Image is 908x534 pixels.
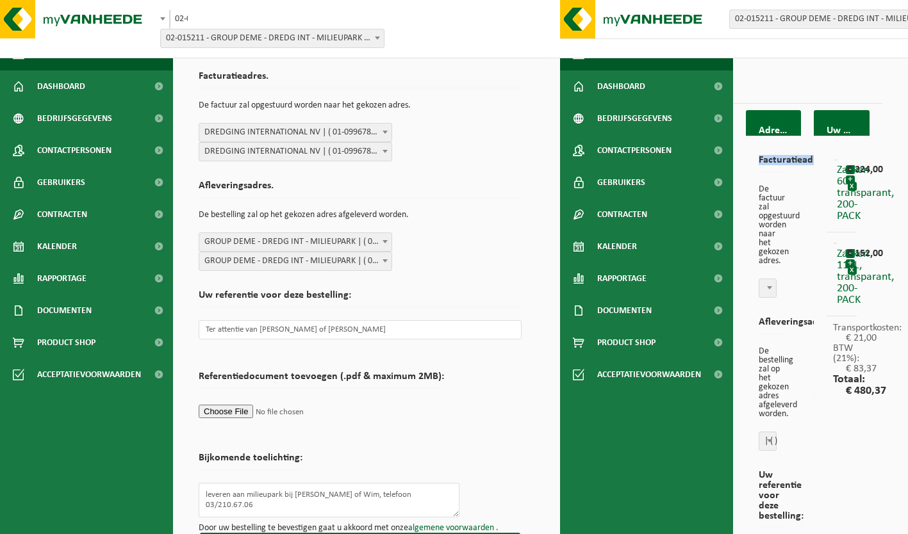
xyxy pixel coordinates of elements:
span: Documenten [37,295,92,327]
span: 02-015211 - GROUP DEME - DREDG INT - MILIEUPARK - ZWIJNDRECHT [161,29,384,47]
span: GROUP DEME - DREDG INT - MILIEUPARK | ( 02-015211 ) | SCHELDEDIJK 30, 2070 ZWIJNDRECHT [199,252,392,270]
a: Dashboard [560,70,733,102]
button: + [846,175,855,184]
input: Uw referentie voor deze bestelling [199,320,522,339]
img: 01-000547 [833,242,836,244]
span: DREDGING INTERNATIONAL NV | ( 01-099678 ) | SCHELDEDIJK 30, 2070 ZWIJNDRECHT | 0435.305.514 [199,143,392,161]
span: DREDGING INTERNATIONAL NV | ( 01-099678 ) | SCHELDEDIJK 30, 2070 ZWIJNDRECHT | 0435.305.514 [199,142,392,161]
button: - [846,249,855,258]
h2: Uw referentie voor deze bestelling: [199,290,522,307]
span: Documenten [597,295,652,327]
a: Product Shop [560,327,733,359]
a: Contactpersonen [560,134,733,166]
span: Dashboard [37,70,85,102]
span: Acceptatievoorwaarden [597,359,701,391]
p: De bestelling zal op het gekozen adres afgeleverd worden. [199,204,522,226]
span: Bedrijfsgegevens [597,102,672,134]
span: GROUP DEME - DREDG INT - MILIEUPARK | ( 02-015211 ) | SCHELDEDIJK 30, 2070 ZWIJNDRECHT [199,232,392,252]
span: Dashboard [597,70,645,102]
span: Rapportage [37,263,87,295]
span: | ( ) | , [759,432,777,450]
span: | ( ) | , [759,432,777,451]
span: GROUP DEME - DREDG INT - MILIEUPARK | ( 02-015211 ) | SCHELDEDIJK 30, 2070 ZWIJNDRECHT [199,233,392,251]
div: Transportkosten: [827,316,857,333]
div: Totaal: [827,364,857,385]
span: € 480,37 [846,385,850,397]
p: De bestelling zal op het gekozen adres afgeleverd worden. [759,341,789,425]
h2: Uw winkelmandje [814,117,870,145]
h2: Facturatieadres. [199,71,522,88]
h2: Afleveringsadres. [199,181,522,198]
span: DREDGING INTERNATIONAL NV | ( 01-099678 ) | SCHELDEDIJK 30, 2070 ZWIJNDRECHT | 0435.305.514 [199,124,392,142]
span: 02-015211 - GROUP DEME - DREDG INT - MILIEUPARK - ZWIJNDRECHT [160,29,384,48]
h2: Adressen selecteren [746,117,802,145]
a: Acceptatievoorwaarden [560,359,733,391]
span: € 83,37 [846,364,850,374]
p: De factuur zal opgestuurd worden naar het gekozen adres. [199,95,522,117]
p: De factuur zal opgestuurd worden naar het gekozen adres. [759,179,789,272]
h2: Afleveringsadres. [759,317,789,334]
span: Kalender [37,231,77,263]
span: 02-015211 - GROUP DEME - DREDG INT - MILIEUPARK - ZWIJNDRECHT [170,10,188,28]
div: BTW (21%): [827,333,857,364]
span: Kalender [597,231,637,263]
span: Gebruikers [37,166,85,198]
span: GROUP DEME - DREDG INT - MILIEUPARK | ( 02-015211 ) | SCHELDEDIJK 30, 2070 ZWIJNDRECHT [199,252,392,271]
span: 02-015211 - GROUP DEME - DREDG INT - MILIEUPARK - ZWIJNDRECHT [169,10,170,29]
img: 01-000430 [833,158,836,161]
h2: Referentiedocument toevoegen (.pdf & maximum 2MB): [199,371,444,389]
h2: Facturatieadres. [759,155,789,172]
div: Zakken 110L, transparant, 200-PACK [837,242,845,306]
div: Zakken 60L, transparant, 200-PACK [837,158,845,222]
span: Product Shop [37,327,95,359]
span: Bedrijfsgegevens [37,102,112,134]
button: + [846,259,855,268]
div: € 224,00 [847,158,850,175]
span: € 21,00 [846,333,850,343]
span: Contracten [37,198,87,231]
span: Contactpersonen [597,134,672,166]
div: € 152,00 [847,242,850,259]
span: DREDGING INTERNATIONAL NV | ( 01-099678 ) | SCHELDEDIJK 30, 2070 ZWIJNDRECHT | 0435.305.514 [199,123,392,142]
span: Gebruikers [597,166,645,198]
span: Contactpersonen [37,134,111,166]
button: x [848,182,857,191]
a: Contracten [560,198,733,231]
button: - [846,165,855,174]
button: x [848,266,857,275]
h2: Bijkomende toelichting: [199,453,302,470]
a: Bedrijfsgegevens [560,102,733,134]
a: algemene voorwaarden . [408,523,499,533]
a: Documenten [560,295,733,327]
a: Gebruikers [560,166,733,198]
span: Acceptatievoorwaarden [37,359,141,391]
span: Product Shop [597,327,656,359]
p: Door uw bestelling te bevestigen gaat u akkoord met onze [199,524,522,533]
span: Contracten [597,198,647,231]
span: Rapportage [597,263,647,295]
a: Kalender [560,231,733,263]
h2: Uw referentie voor deze bestelling: [759,470,789,528]
a: Rapportage [560,263,733,295]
